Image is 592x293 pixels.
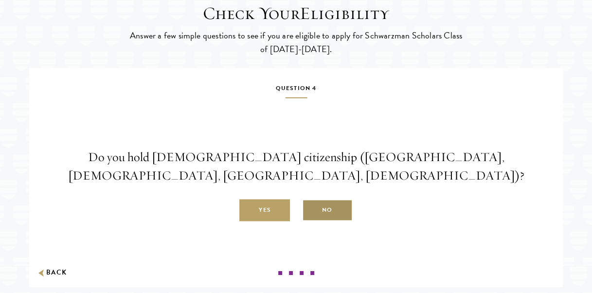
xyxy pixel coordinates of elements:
[36,148,556,185] p: Do you hold [DEMOGRAPHIC_DATA] citizenship ([GEOGRAPHIC_DATA], [DEMOGRAPHIC_DATA], [GEOGRAPHIC_DA...
[128,29,464,56] p: Answer a few simple questions to see if you are eligible to apply for Schwarzman Scholars Class o...
[128,3,464,24] h2: Check Your Eligibility
[302,200,353,221] label: No
[36,83,556,98] h5: Question 4
[36,268,67,278] button: Back
[239,200,290,221] label: Yes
